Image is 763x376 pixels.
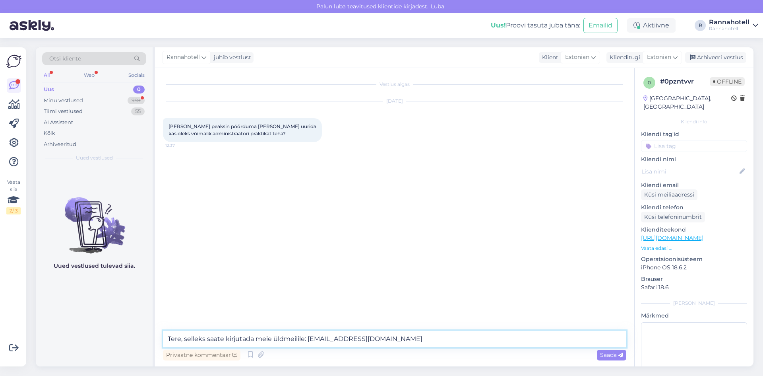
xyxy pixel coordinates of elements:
[600,351,623,358] span: Saada
[6,207,21,214] div: 2 / 3
[641,118,747,125] div: Kliendi info
[131,107,145,115] div: 55
[641,167,738,176] input: Lisa nimi
[211,53,251,62] div: juhib vestlust
[163,331,626,347] textarea: Tere, selleks saate kirjutada meie üldmeilile: [EMAIL_ADDRESS][DOMAIN_NAME]
[491,21,506,29] b: Uus!
[491,21,580,30] div: Proovi tasuta juba täna:
[641,283,747,292] p: Safari 18.6
[133,86,145,94] div: 0
[76,154,113,162] span: Uued vestlused
[163,350,240,360] div: Privaatne kommentaar
[44,129,55,137] div: Kõik
[641,275,747,283] p: Brauser
[710,77,745,86] span: Offline
[648,80,651,86] span: 0
[44,97,83,105] div: Minu vestlused
[54,262,135,270] p: Uued vestlused tulevad siia.
[6,179,21,214] div: Vaata siia
[428,3,447,10] span: Luba
[627,18,676,33] div: Aktiivne
[44,107,83,115] div: Tiimi vestlused
[641,226,747,234] p: Klienditeekond
[606,53,640,62] div: Klienditugi
[709,19,749,25] div: Rannahotell
[641,203,747,212] p: Kliendi telefon
[539,53,558,62] div: Klient
[168,123,318,136] span: [PERSON_NAME] peaksin pöörduma [PERSON_NAME] uurida kas oleks võimalik administraatori praktikat ...
[127,70,146,80] div: Socials
[44,86,54,94] div: Uus
[641,245,747,252] p: Vaata edasi ...
[685,52,746,63] div: Arhiveeri vestlus
[6,54,21,69] img: Askly Logo
[44,140,76,148] div: Arhiveeritud
[641,130,747,138] p: Kliendi tag'id
[167,53,200,62] span: Rannahotell
[583,18,618,33] button: Emailid
[641,234,703,242] a: [URL][DOMAIN_NAME]
[128,97,145,105] div: 99+
[42,70,51,80] div: All
[641,312,747,320] p: Märkmed
[44,119,73,127] div: AI Assistent
[36,183,153,255] img: No chats
[641,189,697,200] div: Küsi meiliaadressi
[695,20,706,31] div: R
[709,25,749,32] div: Rannahotell
[641,155,747,164] p: Kliendi nimi
[641,300,747,307] div: [PERSON_NAME]
[49,55,81,63] span: Otsi kliente
[709,19,758,32] a: RannahotellRannahotell
[641,140,747,152] input: Lisa tag
[660,77,710,86] div: # 0pzntvvr
[641,212,705,222] div: Küsi telefoninumbrit
[641,255,747,263] p: Operatsioonisüsteem
[165,142,195,148] span: 12:37
[643,94,731,111] div: [GEOGRAPHIC_DATA], [GEOGRAPHIC_DATA]
[641,263,747,272] p: iPhone OS 18.6.2
[82,70,96,80] div: Web
[163,81,626,88] div: Vestlus algas
[641,181,747,189] p: Kliendi email
[163,97,626,105] div: [DATE]
[647,53,671,62] span: Estonian
[565,53,589,62] span: Estonian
